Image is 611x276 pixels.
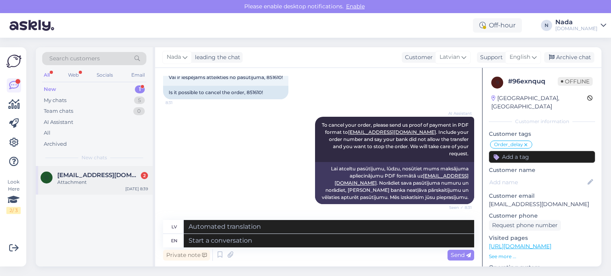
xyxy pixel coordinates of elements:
a: [EMAIL_ADDRESS][DOMAIN_NAME] [348,129,436,135]
img: Askly Logo [6,54,21,69]
span: Nada [167,53,181,62]
input: Add name [489,178,586,187]
div: Archived [44,140,67,148]
div: Socials [95,70,115,80]
p: See more ... [489,253,595,260]
div: Attachment [57,179,148,186]
div: 0 [133,107,145,115]
div: # 96exnquq [508,77,558,86]
div: Nada [555,19,597,25]
a: [URL][DOMAIN_NAME] [489,243,551,250]
span: Enable [344,3,367,10]
div: Team chats [44,107,73,115]
div: Request phone number [489,220,561,231]
div: 5 [134,97,145,104]
p: Customer tags [489,130,595,138]
div: Email [130,70,146,80]
div: 1 [135,85,145,93]
span: Latvian [440,53,460,62]
div: My chats [44,97,66,104]
span: Send [451,251,471,259]
div: Support [477,53,503,62]
div: Customer [402,53,433,62]
div: Private note [163,250,210,261]
div: New [44,85,56,93]
div: N [541,20,552,31]
span: To cancel your order, please send us proof of payment in PDF format to . Include your order numbe... [322,122,470,156]
span: Search customers [49,54,100,63]
div: Look Here [6,178,21,214]
a: Nada[DOMAIN_NAME] [555,19,606,32]
span: Seen ✓ 8:31 [442,205,472,210]
span: English [510,53,530,62]
div: Customer information [489,118,595,125]
div: Off-hour [473,18,522,33]
div: 2 [141,172,148,179]
span: 9 [496,79,499,85]
div: AI Assistant [44,118,73,126]
div: leading the chat [192,53,240,62]
p: Customer email [489,192,595,200]
span: Vai ir iespējams atteikties no pasūtījuma, 851610! [169,74,283,80]
div: Web [66,70,80,80]
div: 2 / 3 [6,207,21,214]
div: [DATE] 8:39 [125,186,148,192]
div: en [171,234,177,247]
div: Lai atceltu pasūtījumu, lūdzu, nosūtiet mums maksājuma apliecinājumu PDF formātā uz . Norādiet sa... [315,162,474,204]
span: New chats [82,154,107,161]
span: o [45,174,49,180]
span: 8:31 [165,100,195,106]
span: AI Assistant [442,110,472,116]
span: oktober.rus@gmail.com [57,172,140,179]
div: Is it possible to cancel the order, 851610! [163,86,288,99]
div: All [44,129,51,137]
div: All [42,70,51,80]
div: [DOMAIN_NAME] [555,25,597,32]
input: Add a tag [489,151,595,163]
p: Visited pages [489,234,595,242]
p: [EMAIL_ADDRESS][DOMAIN_NAME] [489,200,595,208]
span: Order_delay [494,142,523,147]
div: Archive chat [544,52,594,63]
p: Customer name [489,166,595,174]
div: [GEOGRAPHIC_DATA], [GEOGRAPHIC_DATA] [491,94,587,111]
div: lv [171,220,177,234]
p: Operating system [489,263,595,272]
span: Offline [558,77,593,86]
p: Customer phone [489,212,595,220]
